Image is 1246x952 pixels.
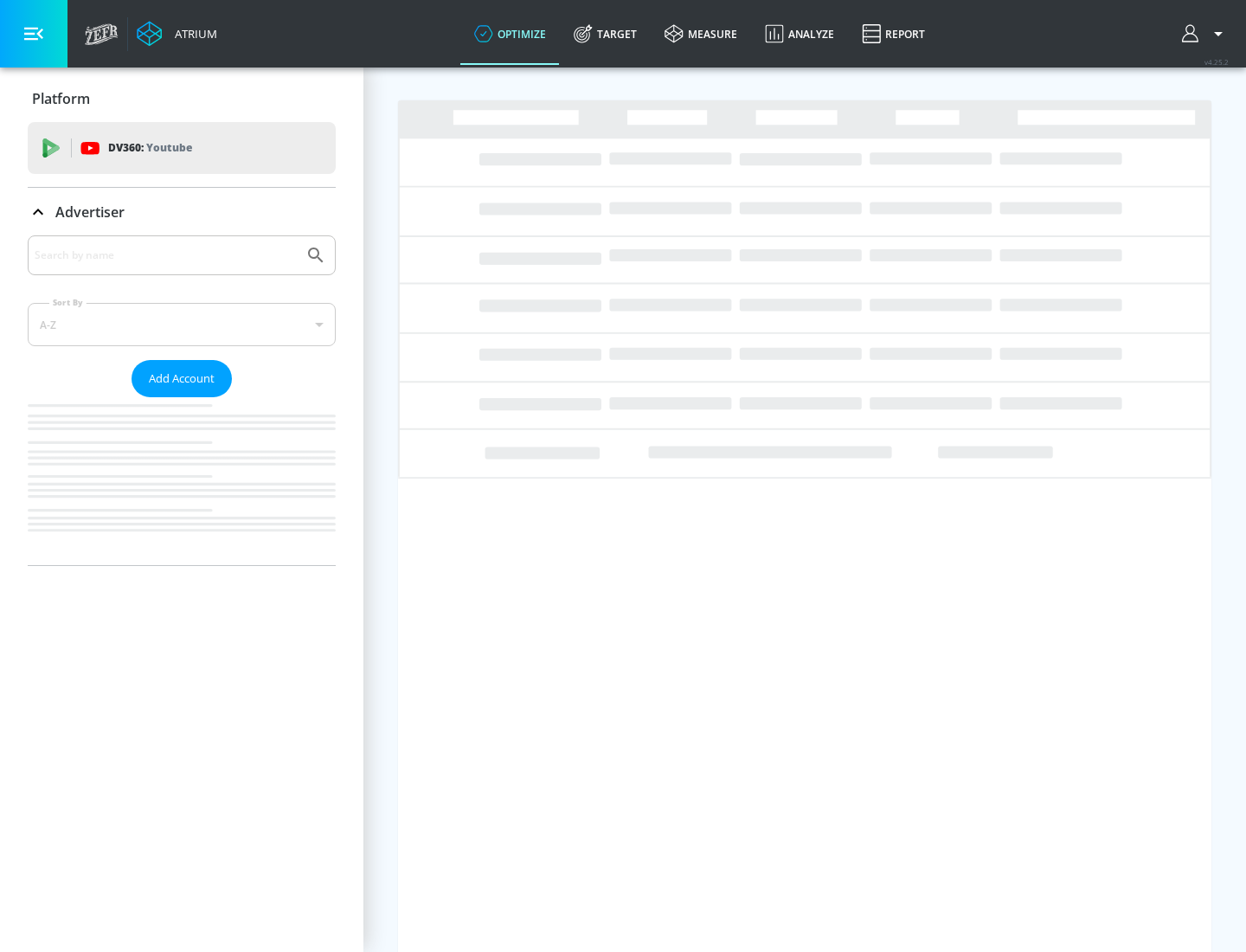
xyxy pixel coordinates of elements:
span: Add Account [149,369,215,389]
a: Target [560,3,651,65]
div: Advertiser [28,188,336,236]
nav: list of Advertiser [28,397,336,565]
label: Sort By [49,297,87,308]
a: measure [651,3,751,65]
p: Advertiser [55,203,125,222]
div: Platform [28,74,336,123]
input: Search by name [35,244,297,267]
div: Atrium [168,26,217,42]
span: v 4.25.2 [1204,57,1229,67]
div: A-Z [28,303,336,346]
button: Add Account [132,360,232,397]
a: Report [848,3,939,65]
div: DV360: Youtube [28,122,336,174]
a: Analyze [751,3,848,65]
div: Advertiser [28,235,336,565]
p: DV360: [108,138,192,158]
a: Atrium [137,21,217,47]
p: Youtube [146,138,192,157]
a: optimize [460,3,560,65]
p: Platform [32,89,90,108]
